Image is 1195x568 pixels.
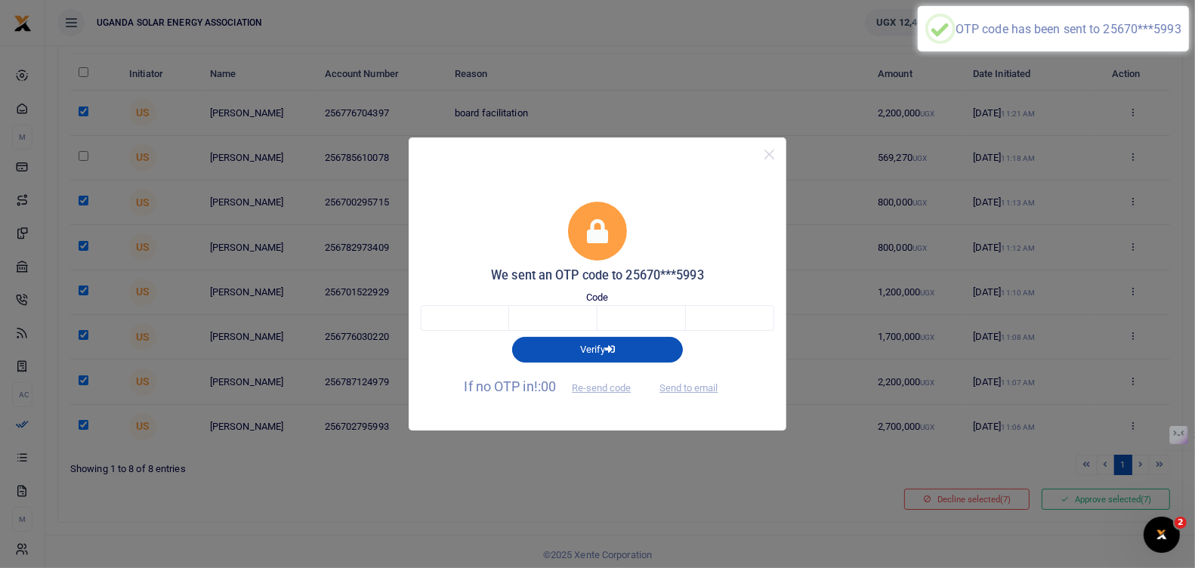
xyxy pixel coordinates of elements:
span: !:00 [534,378,556,394]
div: OTP code has been sent to 25670***5993 [956,22,1181,36]
span: If no OTP in [465,378,644,394]
label: Code [586,290,608,305]
button: Close [758,144,780,165]
h5: We sent an OTP code to 25670***5993 [421,268,774,283]
span: 2 [1175,517,1187,529]
button: Verify [512,337,683,363]
iframe: Intercom live chat [1144,517,1180,553]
